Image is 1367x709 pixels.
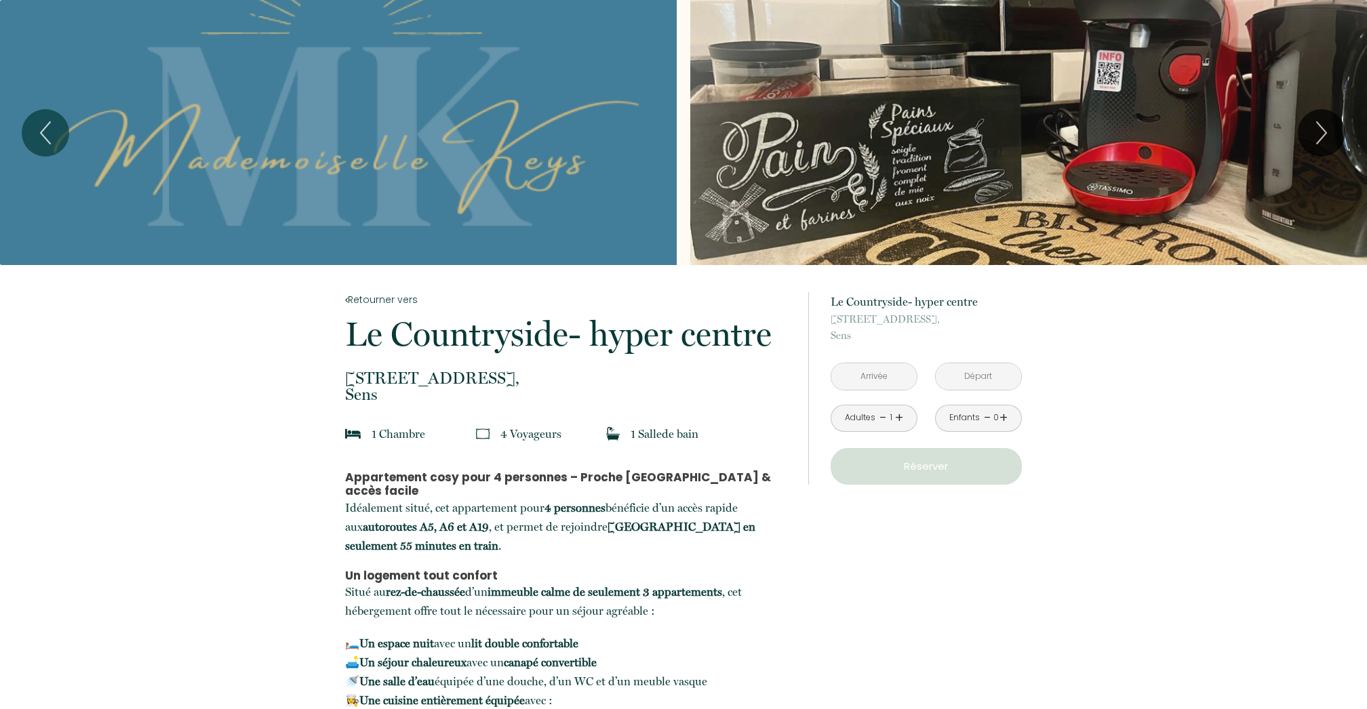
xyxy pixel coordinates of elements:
[500,424,561,443] p: 4 Voyageur
[895,407,903,428] a: +
[488,585,722,599] strong: immeuble calme de seulement 3 appartements
[345,498,790,555] p: Idéalement situé, cet appartement pour bénéficie d’un accès rapide aux , et permet de rejoindre .
[936,363,1021,390] input: Départ
[949,411,980,424] div: Enfants
[345,292,790,307] a: Retourner vers
[831,448,1022,485] button: Réserver
[359,655,467,669] strong: Un séjour chaleureux
[359,693,525,707] strong: Une cuisine entièrement équipée
[831,363,917,390] input: Arrivée
[345,520,755,552] strong: [GEOGRAPHIC_DATA] en seulement 55 minutes en train
[631,424,698,443] p: 1 Salle de bain
[345,582,790,620] p: Situé au d’un , cet hébergement offre tout le nécessaire pour un séjour agréable :
[504,655,597,669] strong: canapé convertible
[888,411,894,424] div: 1
[557,427,561,441] span: s
[984,407,991,428] a: -
[372,424,425,443] p: 1 Chambre
[835,458,1017,474] p: Réserver
[386,585,465,599] strong: rez-de-chaussée
[345,317,790,351] p: Le Countryside- hyper centre
[359,674,435,688] strong: Une salle d’eau
[879,407,887,428] a: -
[345,567,498,584] strong: Un logement tout confort
[471,636,578,650] strong: lit double confortable
[359,636,434,650] strong: Un espace nuit
[544,501,606,514] strong: 4 personnes
[999,407,1008,428] a: +
[831,311,1022,327] span: [STREET_ADDRESS],
[993,411,999,424] div: 0
[363,520,489,533] strong: autoroutes A5, A6 et A19
[345,370,790,403] p: Sens
[22,109,69,157] button: Previous
[831,292,1022,311] p: Le Countryside- hyper centre
[345,370,790,386] span: [STREET_ADDRESS],
[831,311,1022,344] p: Sens
[845,411,875,424] div: Adultes
[345,469,771,499] strong: Appartement cosy pour 4 personnes – Proche [GEOGRAPHIC_DATA] & accès facile
[1298,109,1345,157] button: Next
[476,427,490,441] img: guests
